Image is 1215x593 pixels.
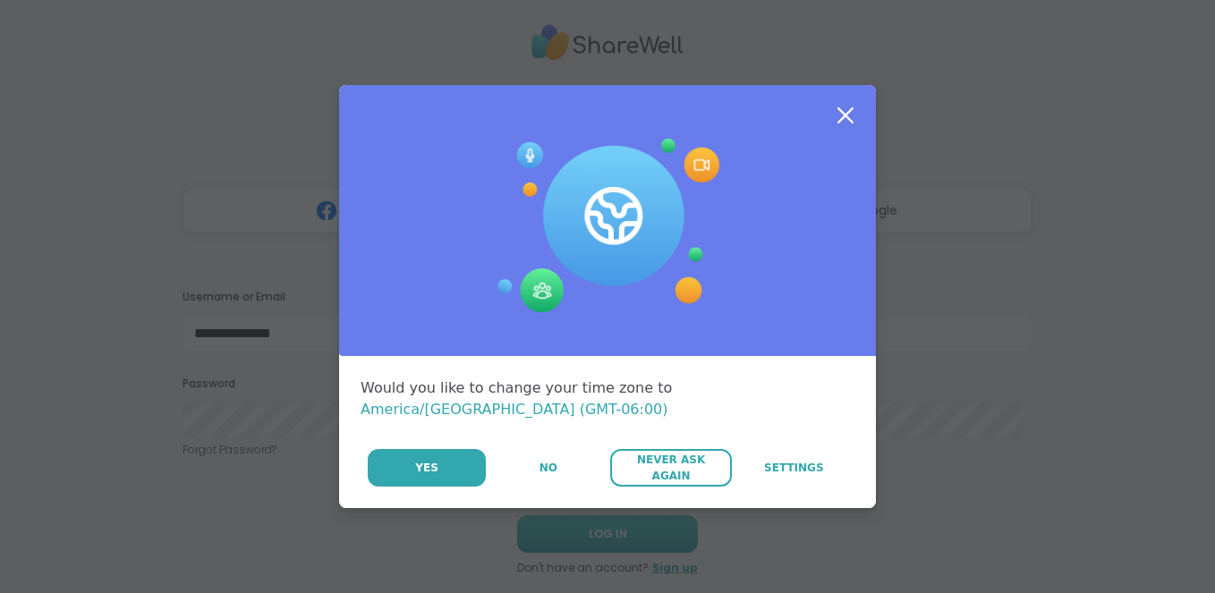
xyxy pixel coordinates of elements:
[496,139,719,314] img: Session Experience
[619,452,722,484] span: Never Ask Again
[540,460,557,476] span: No
[415,460,438,476] span: Yes
[368,449,486,487] button: Yes
[610,449,731,487] button: Never Ask Again
[488,449,608,487] button: No
[764,460,824,476] span: Settings
[734,449,854,487] a: Settings
[361,377,854,420] div: Would you like to change your time zone to
[361,401,668,418] span: America/[GEOGRAPHIC_DATA] (GMT-06:00)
